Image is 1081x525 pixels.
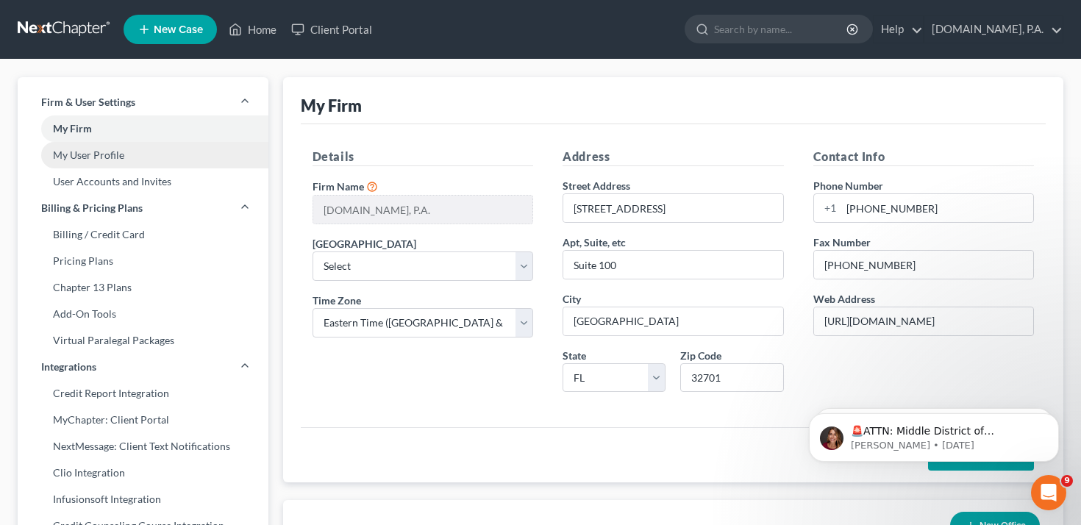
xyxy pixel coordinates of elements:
a: Virtual Paralegal Packages [18,327,268,354]
h5: Details [313,148,534,166]
a: MyChapter: Client Portal [18,407,268,433]
a: Chapter 13 Plans [18,274,268,301]
span: Billing & Pricing Plans [41,201,143,215]
a: My User Profile [18,142,268,168]
input: Enter name... [313,196,533,224]
a: Credit Report Integration [18,380,268,407]
h5: Contact Info [813,148,1035,166]
a: My Firm [18,115,268,142]
label: Fax Number [813,235,871,250]
h5: Address [563,148,784,166]
input: Enter fax... [814,251,1034,279]
label: Zip Code [680,348,721,363]
a: NextMessage: Client Text Notifications [18,433,268,460]
a: Pricing Plans [18,248,268,274]
label: Time Zone [313,293,361,308]
input: Enter address... [563,194,783,222]
input: Search by name... [714,15,849,43]
label: City [563,291,581,307]
a: [DOMAIN_NAME], P.A. [924,16,1063,43]
label: Street Address [563,178,630,193]
span: New Case [154,24,203,35]
span: 9 [1061,475,1073,487]
input: Enter web address.... [814,307,1034,335]
div: +1 [814,194,841,222]
label: Web Address [813,291,875,307]
a: Clio Integration [18,460,268,486]
input: XXXXX [680,363,783,393]
label: Apt, Suite, etc [563,235,626,250]
label: [GEOGRAPHIC_DATA] [313,236,416,251]
input: Enter city... [563,307,783,335]
span: Firm & User Settings [41,95,135,110]
a: Firm & User Settings [18,89,268,115]
a: Billing / Credit Card [18,221,268,248]
iframe: Intercom notifications message [787,382,1081,485]
iframe: Intercom live chat [1031,475,1066,510]
span: Integrations [41,360,96,374]
a: Client Portal [284,16,379,43]
div: My Firm [301,95,362,116]
a: Home [221,16,284,43]
label: Phone Number [813,178,883,193]
a: Billing & Pricing Plans [18,195,268,221]
a: Integrations [18,354,268,380]
a: User Accounts and Invites [18,168,268,195]
a: Infusionsoft Integration [18,486,268,512]
span: Firm Name [313,180,364,193]
a: Help [874,16,923,43]
input: (optional) [563,251,783,279]
label: State [563,348,586,363]
a: Add-On Tools [18,301,268,327]
input: Enter phone... [841,194,1034,222]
